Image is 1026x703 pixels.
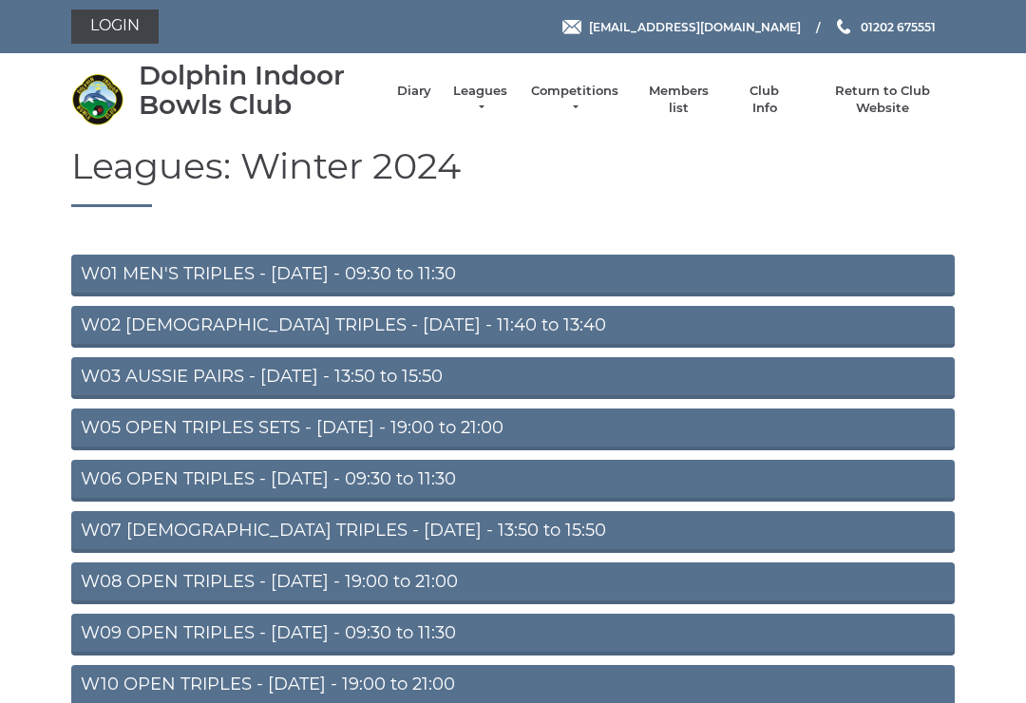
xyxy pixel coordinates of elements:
a: W09 OPEN TRIPLES - [DATE] - 09:30 to 11:30 [71,614,955,655]
img: Email [562,20,581,34]
div: Dolphin Indoor Bowls Club [139,61,378,120]
a: W06 OPEN TRIPLES - [DATE] - 09:30 to 11:30 [71,460,955,502]
a: Return to Club Website [811,83,955,117]
a: W03 AUSSIE PAIRS - [DATE] - 13:50 to 15:50 [71,357,955,399]
a: W01 MEN'S TRIPLES - [DATE] - 09:30 to 11:30 [71,255,955,296]
span: [EMAIL_ADDRESS][DOMAIN_NAME] [589,19,801,33]
img: Dolphin Indoor Bowls Club [71,73,123,125]
a: Competitions [529,83,620,117]
a: Login [71,9,159,44]
a: W02 [DEMOGRAPHIC_DATA] TRIPLES - [DATE] - 11:40 to 13:40 [71,306,955,348]
h1: Leagues: Winter 2024 [71,146,955,208]
a: Diary [397,83,431,100]
a: Club Info [737,83,792,117]
img: Phone us [837,19,850,34]
span: 01202 675551 [861,19,936,33]
a: Email [EMAIL_ADDRESS][DOMAIN_NAME] [562,18,801,36]
a: W08 OPEN TRIPLES - [DATE] - 19:00 to 21:00 [71,562,955,604]
a: Members list [638,83,717,117]
a: Phone us 01202 675551 [834,18,936,36]
a: W05 OPEN TRIPLES SETS - [DATE] - 19:00 to 21:00 [71,408,955,450]
a: W07 [DEMOGRAPHIC_DATA] TRIPLES - [DATE] - 13:50 to 15:50 [71,511,955,553]
a: Leagues [450,83,510,117]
